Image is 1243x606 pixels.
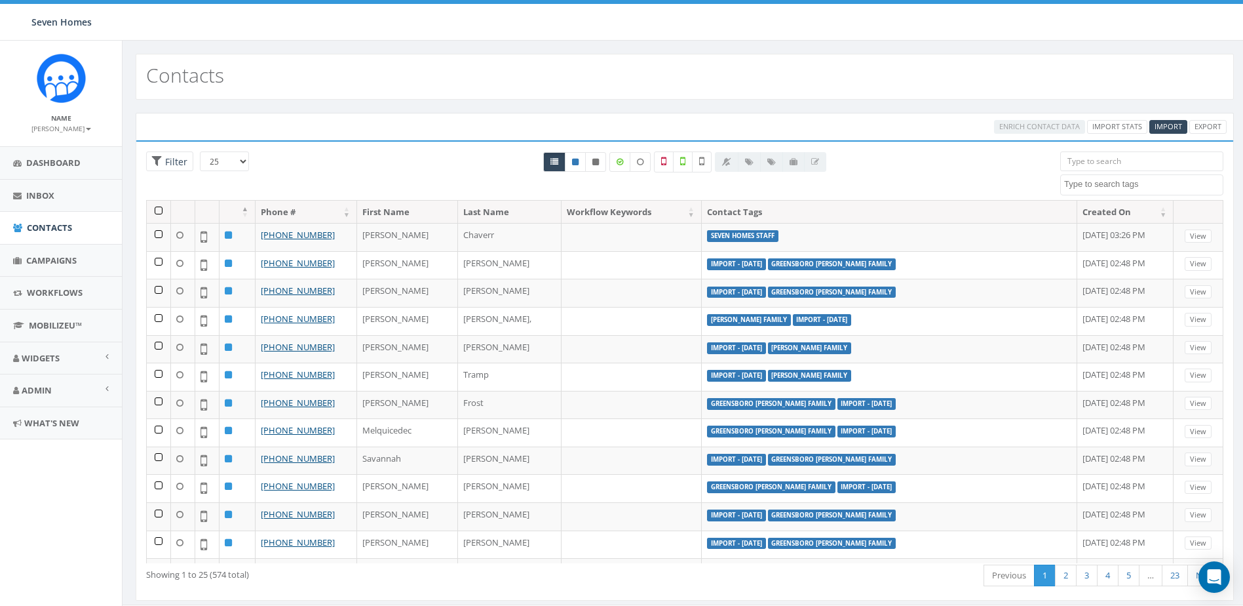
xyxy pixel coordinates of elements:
label: Import - [DATE] [837,481,896,493]
input: Type to search [1060,151,1223,171]
td: [PERSON_NAME] [458,251,562,279]
i: This phone number is subscribed and will receive texts. [572,158,579,166]
span: Filter [162,155,187,168]
a: View [1185,453,1212,466]
span: What's New [24,417,79,429]
a: Import [1149,120,1187,134]
a: View [1185,257,1212,271]
a: [PHONE_NUMBER] [261,257,335,269]
i: This phone number is unsubscribed and has opted-out of all texts. [592,158,599,166]
span: Advance Filter [146,151,193,172]
a: Next [1187,565,1223,586]
label: Greensboro [PERSON_NAME] Family [707,426,835,437]
td: [PERSON_NAME] [357,474,458,502]
label: [PERSON_NAME] Family [768,342,852,354]
label: Validated [673,151,693,172]
label: Import - [DATE] [707,287,766,298]
a: [PHONE_NUMBER] [261,341,335,353]
a: [PHONE_NUMBER] [261,453,335,464]
span: Dashboard [26,157,81,169]
label: [PERSON_NAME] Family [768,370,852,382]
label: Greensboro [PERSON_NAME] Family [768,287,896,298]
label: Data Enriched [609,152,630,172]
label: Greensboro [PERSON_NAME] Family [768,454,896,466]
td: [PERSON_NAME] [357,307,458,335]
a: Import Stats [1087,120,1147,134]
div: Showing 1 to 25 (574 total) [146,563,584,581]
td: [DATE] 02:48 PM [1077,418,1174,447]
td: [PERSON_NAME] [357,558,458,586]
th: Last Name [458,201,562,224]
td: [PERSON_NAME] [458,502,562,531]
label: Import - [DATE] [793,314,852,326]
small: [PERSON_NAME] [31,124,91,133]
td: [PERSON_NAME] [458,531,562,559]
span: Admin [22,384,52,396]
th: Created On: activate to sort column ascending [1077,201,1174,224]
a: All contacts [543,152,565,172]
label: Greensboro [PERSON_NAME] Family [768,258,896,270]
a: View [1185,313,1212,327]
a: [PHONE_NUMBER] [261,508,335,520]
span: Workflows [27,287,83,298]
td: Tramp [458,363,562,391]
span: Widgets [22,352,60,364]
label: Import - [DATE] [837,426,896,437]
h2: Contacts [146,64,224,86]
a: Previous [984,565,1035,586]
a: View [1185,369,1212,382]
span: MobilizeU™ [29,319,82,331]
label: Import - [DATE] [707,342,766,354]
span: Seven Homes [31,16,92,28]
td: [DATE] 02:48 PM [1077,502,1174,531]
label: Import - [DATE] [707,538,766,550]
label: Import - [DATE] [707,258,766,270]
a: 23 [1162,565,1188,586]
td: [DATE] 03:26 PM [1077,223,1174,251]
a: View [1185,341,1212,355]
td: [DATE] 02:48 PM [1077,391,1174,419]
label: Import - [DATE] [707,454,766,466]
a: View [1185,508,1212,522]
td: [DATE] 02:48 PM [1077,531,1174,559]
label: Greensboro [PERSON_NAME] Family [707,481,835,493]
a: [PERSON_NAME] [31,122,91,134]
span: Campaigns [26,254,77,266]
a: [PHONE_NUMBER] [261,229,335,241]
td: [PERSON_NAME], [458,307,562,335]
td: [DATE] 02:48 PM [1077,335,1174,363]
a: View [1185,397,1212,411]
td: [PERSON_NAME] [357,223,458,251]
td: [PERSON_NAME] [458,279,562,307]
label: Import - [DATE] [707,370,766,382]
div: Open Intercom Messenger [1198,561,1230,593]
th: Contact Tags [702,201,1077,224]
td: [PERSON_NAME] [357,531,458,559]
th: First Name [357,201,458,224]
td: [PERSON_NAME] [357,251,458,279]
a: [PHONE_NUMBER] [261,397,335,409]
a: … [1139,565,1162,586]
label: Data not Enriched [630,152,651,172]
a: 1 [1034,565,1056,586]
a: [PHONE_NUMBER] [261,313,335,325]
a: [PHONE_NUMBER] [261,424,335,436]
a: View [1185,536,1212,550]
a: [PHONE_NUMBER] [261,285,335,296]
td: Savannah [357,447,458,475]
a: Export [1189,120,1227,134]
a: View [1185,481,1212,495]
td: [PERSON_NAME] [357,279,458,307]
td: [PERSON_NAME] [357,502,458,531]
td: [PERSON_NAME] [458,474,562,502]
span: Import [1155,121,1182,131]
td: [PERSON_NAME] [458,447,562,475]
a: 5 [1118,565,1139,586]
small: Name [51,113,71,123]
td: [PERSON_NAME] [458,335,562,363]
a: 3 [1076,565,1098,586]
td: Melquicedec [357,418,458,447]
td: [DATE] 02:48 PM [1077,474,1174,502]
label: Seven Homes Staff [707,230,778,242]
a: Active [565,152,586,172]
